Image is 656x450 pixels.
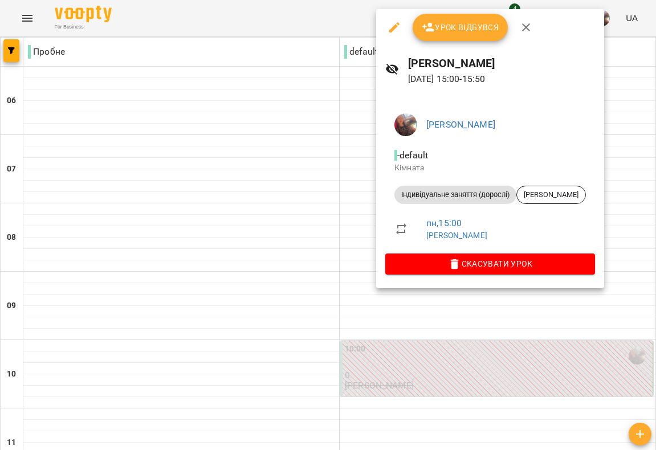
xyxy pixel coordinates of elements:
[394,257,586,271] span: Скасувати Урок
[517,190,585,200] span: [PERSON_NAME]
[413,14,508,41] button: Урок відбувся
[426,119,495,130] a: [PERSON_NAME]
[408,55,595,72] h6: [PERSON_NAME]
[394,150,430,161] span: - default
[408,72,595,86] p: [DATE] 15:00 - 15:50
[394,113,417,136] img: 07d1fbc4fc69662ef2ada89552c7a29a.jpg
[394,162,586,174] p: Кімната
[516,186,586,204] div: [PERSON_NAME]
[426,218,462,228] a: пн , 15:00
[385,253,595,274] button: Скасувати Урок
[422,21,499,34] span: Урок відбувся
[426,231,487,240] a: [PERSON_NAME]
[394,190,516,200] span: Індивідуальне заняття (дорослі)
